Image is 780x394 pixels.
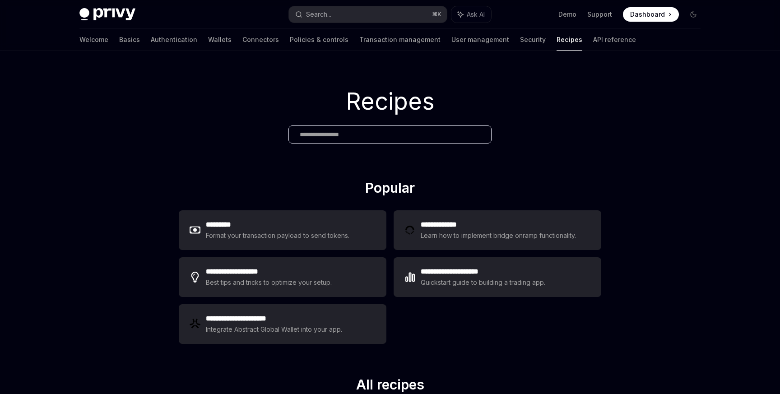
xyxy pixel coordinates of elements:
[557,29,582,51] a: Recipes
[558,10,576,19] a: Demo
[289,6,447,23] button: Search...⌘K
[206,324,343,335] div: Integrate Abstract Global Wallet into your app.
[359,29,441,51] a: Transaction management
[421,230,579,241] div: Learn how to implement bridge onramp functionality.
[79,29,108,51] a: Welcome
[290,29,348,51] a: Policies & controls
[630,10,665,19] span: Dashboard
[451,6,491,23] button: Ask AI
[306,9,331,20] div: Search...
[451,29,509,51] a: User management
[242,29,279,51] a: Connectors
[79,8,135,21] img: dark logo
[587,10,612,19] a: Support
[151,29,197,51] a: Authentication
[206,277,333,288] div: Best tips and tricks to optimize your setup.
[206,230,350,241] div: Format your transaction payload to send tokens.
[119,29,140,51] a: Basics
[421,277,546,288] div: Quickstart guide to building a trading app.
[179,210,386,250] a: **** ****Format your transaction payload to send tokens.
[467,10,485,19] span: Ask AI
[394,210,601,250] a: **** **** ***Learn how to implement bridge onramp functionality.
[432,11,441,18] span: ⌘ K
[623,7,679,22] a: Dashboard
[520,29,546,51] a: Security
[208,29,232,51] a: Wallets
[593,29,636,51] a: API reference
[179,180,601,199] h2: Popular
[686,7,701,22] button: Toggle dark mode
